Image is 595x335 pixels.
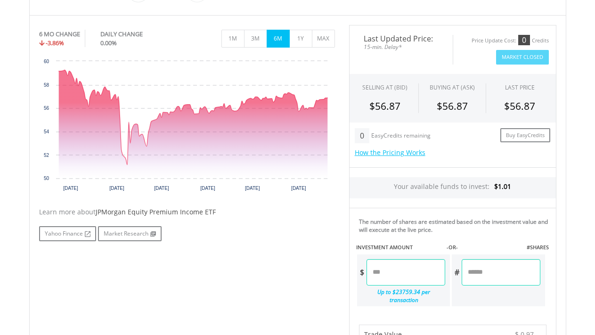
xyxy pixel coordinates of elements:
[496,50,549,65] button: Market Closed
[494,182,511,191] span: $1.01
[500,128,550,143] a: Buy EasyCredits
[369,99,400,113] span: $56.87
[46,39,64,47] span: -3.86%
[43,106,49,111] text: 56
[244,30,267,48] button: 3M
[43,59,49,64] text: 60
[43,153,49,158] text: 52
[39,57,335,198] svg: Interactive chart
[43,82,49,88] text: 58
[518,35,530,45] div: 0
[100,39,117,47] span: 0.00%
[357,42,446,51] span: 15-min. Delay*
[39,30,80,39] div: 6 MO CHANGE
[355,148,425,157] a: How the Pricing Works
[437,99,468,113] span: $56.87
[39,226,96,241] a: Yahoo Finance
[63,186,78,191] text: [DATE]
[371,132,431,140] div: EasyCredits remaining
[532,37,549,44] div: Credits
[505,83,535,91] div: LAST PRICE
[472,37,516,44] div: Price Update Cost:
[527,244,549,251] label: #SHARES
[154,186,169,191] text: [DATE]
[362,83,408,91] div: SELLING AT (BID)
[267,30,290,48] button: 6M
[312,30,335,48] button: MAX
[504,99,535,113] span: $56.87
[100,30,174,39] div: DAILY CHANGE
[43,176,49,181] text: 50
[357,259,367,286] div: $
[356,244,413,251] label: INVESTMENT AMOUNT
[357,35,446,42] span: Last Updated Price:
[355,128,369,143] div: 0
[289,30,312,48] button: 1Y
[39,207,335,217] div: Learn more about
[109,186,124,191] text: [DATE]
[430,83,475,91] span: BUYING AT (ASK)
[357,286,446,306] div: Up to $23759.34 per transaction
[96,207,216,216] span: JPMorgan Equity Premium Income ETF
[350,177,556,198] div: Your available funds to invest:
[200,186,215,191] text: [DATE]
[43,129,49,134] text: 54
[245,186,260,191] text: [DATE]
[291,186,306,191] text: [DATE]
[452,259,462,286] div: #
[39,57,335,198] div: Chart. Highcharts interactive chart.
[447,244,458,251] label: -OR-
[221,30,245,48] button: 1M
[98,226,162,241] a: Market Research
[359,218,552,234] div: The number of shares are estimated based on the investment value and will execute at the live price.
